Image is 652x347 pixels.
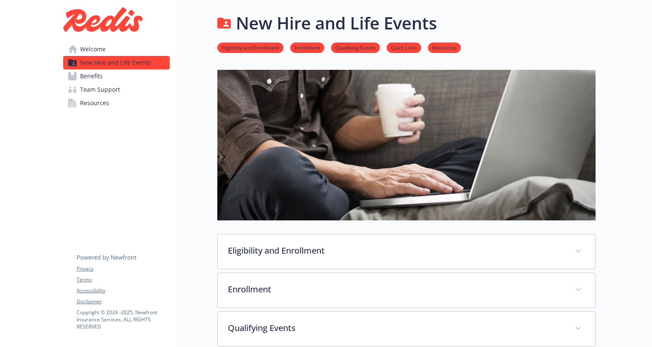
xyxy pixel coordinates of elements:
span: Welcome [80,42,106,56]
span: Benefits [80,69,103,83]
a: Resources [63,96,170,110]
span: Resources [80,96,109,110]
p: Enrollment [228,283,565,296]
a: Team Support [63,83,170,96]
a: Resources [428,43,461,51]
span: Team Support [80,83,120,96]
a: Quick Links [387,43,421,51]
div: Enrollment [218,273,595,307]
p: Eligibility and Enrollment [228,244,565,257]
a: Privacy [77,265,169,273]
span: New Hire and Life Events [80,56,151,69]
p: Qualifying Events [228,322,565,334]
div: Qualifying Events [218,312,595,346]
img: new hire page banner [217,70,596,220]
div: Eligibility and Enrollment [218,234,595,269]
a: Qualifying Events [331,43,380,51]
a: Benefits [63,69,170,83]
h1: New Hire and Life Events [236,11,437,36]
a: Disclaimer [77,298,169,305]
a: Terms [77,276,169,283]
p: Copyright © 2024 - 2025 , Newfront Insurance Services, ALL RIGHTS RESERVED [77,309,169,330]
a: Enrollment [290,43,324,51]
a: New Hire and Life Events [63,56,170,69]
a: Accessibility [77,287,169,294]
a: Eligibility and Enrollment [217,43,283,51]
a: Welcome [63,42,170,56]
